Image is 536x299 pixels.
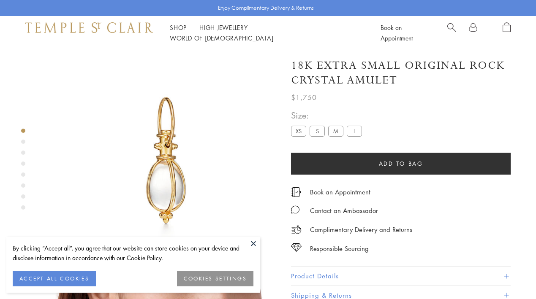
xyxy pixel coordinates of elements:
[291,92,317,103] span: $1,750
[218,4,314,12] p: Enjoy Complimentary Delivery & Returns
[310,243,369,254] div: Responsible Sourcing
[379,159,423,168] span: Add to bag
[13,271,96,286] button: ACCEPT ALL COOKIES
[199,23,248,32] a: High JewelleryHigh Jewellery
[291,224,302,235] img: icon_delivery.svg
[25,22,153,32] img: Temple St. Clair
[177,271,253,286] button: COOKIES SETTINGS
[55,50,278,273] img: P55800-E9
[310,126,325,136] label: S
[291,126,306,136] label: XS
[21,127,25,216] div: Product gallery navigation
[291,243,302,252] img: icon_sourcing.svg
[13,243,253,263] div: By clicking “Accept all”, you agree that our website can store cookies on your device and disclos...
[291,108,365,122] span: Size:
[291,187,301,197] img: icon_appointment.svg
[503,22,511,43] a: Open Shopping Bag
[291,58,511,88] h1: 18K Extra Small Original Rock Crystal Amulet
[447,22,456,43] a: Search
[291,153,511,175] button: Add to bag
[170,34,273,42] a: World of [DEMOGRAPHIC_DATA]World of [DEMOGRAPHIC_DATA]
[170,23,187,32] a: ShopShop
[310,187,370,197] a: Book an Appointment
[291,267,511,286] button: Product Details
[328,126,343,136] label: M
[310,224,412,235] p: Complimentary Delivery and Returns
[381,23,413,42] a: Book an Appointment
[291,205,299,214] img: MessageIcon-01_2.svg
[310,205,378,216] div: Contact an Ambassador
[170,22,362,43] nav: Main navigation
[347,126,362,136] label: L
